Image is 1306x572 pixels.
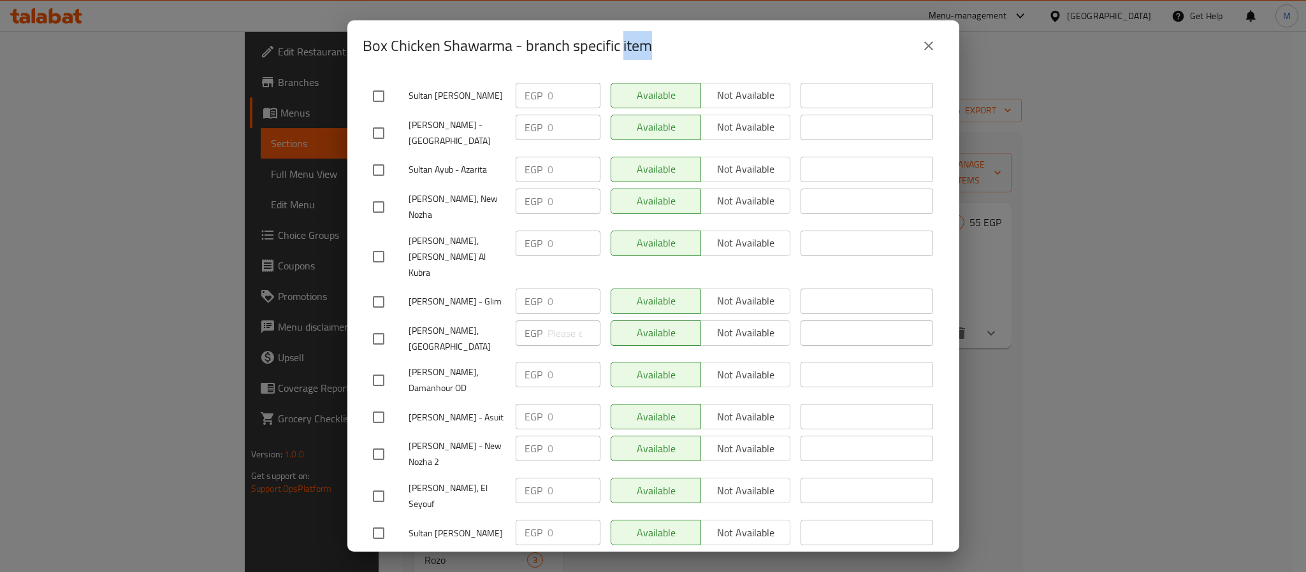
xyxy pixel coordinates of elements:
[525,162,542,177] p: EGP
[525,409,542,424] p: EGP
[409,162,505,178] span: Sultan Ayub - Azarita
[548,83,600,108] input: Please enter price
[525,120,542,135] p: EGP
[409,233,505,281] span: [PERSON_NAME], [PERSON_NAME] Al Kubra
[409,438,505,470] span: [PERSON_NAME] - New Nozha 2
[409,27,505,75] span: [PERSON_NAME] - [GEOGRAPHIC_DATA] cancel1
[363,36,652,56] h2: Box Chicken Shawarma - branch specific item
[525,483,542,498] p: EGP
[525,294,542,309] p: EGP
[525,194,542,209] p: EGP
[548,362,600,387] input: Please enter price
[409,88,505,104] span: Sultan [PERSON_NAME]
[548,289,600,314] input: Please enter price
[548,189,600,214] input: Please enter price
[525,441,542,456] p: EGP
[525,236,542,251] p: EGP
[409,480,505,512] span: [PERSON_NAME], El Seyouf
[409,526,505,541] span: Sultan [PERSON_NAME]
[525,88,542,103] p: EGP
[409,410,505,425] span: [PERSON_NAME] - Asuit
[913,31,944,61] button: close
[525,367,542,382] p: EGP
[409,364,505,396] span: [PERSON_NAME], Damanhour OD
[548,478,600,503] input: Please enter price
[409,117,505,149] span: [PERSON_NAME] - [GEOGRAPHIC_DATA]
[525,325,542,341] p: EGP
[548,404,600,429] input: Please enter price
[548,320,600,346] input: Please enter price
[409,294,505,310] span: [PERSON_NAME] - Glim
[548,520,600,545] input: Please enter price
[548,436,600,461] input: Please enter price
[548,157,600,182] input: Please enter price
[525,525,542,540] p: EGP
[409,323,505,355] span: [PERSON_NAME], [GEOGRAPHIC_DATA]
[548,231,600,256] input: Please enter price
[409,191,505,223] span: [PERSON_NAME], New Nozha
[548,115,600,140] input: Please enter price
